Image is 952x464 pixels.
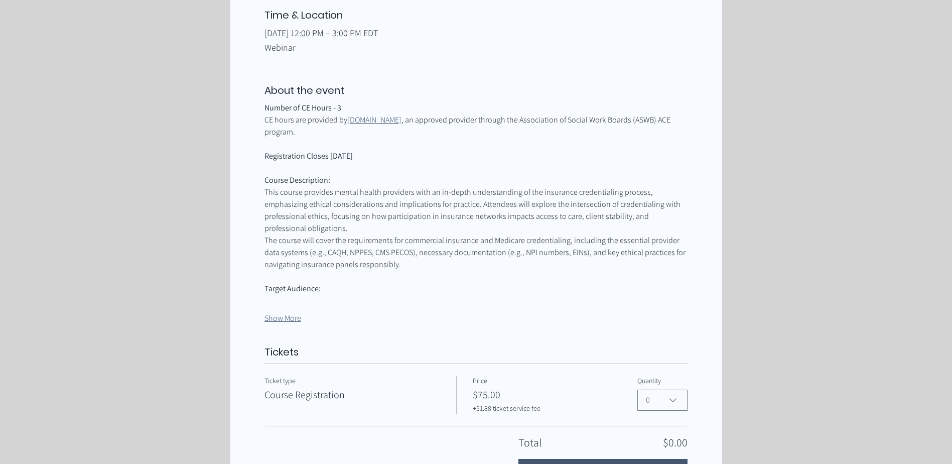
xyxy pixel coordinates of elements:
[473,388,621,402] p: $75.00
[637,376,688,386] label: Quantity
[264,114,672,137] span: , an approved provider through the Association of Social Work Boards (ASWB) ACE program.
[518,436,541,449] p: Total
[264,41,688,54] p: Webinar
[264,114,347,125] span: CE hours are provided by
[264,313,301,324] button: Show More
[264,27,688,39] p: [DATE] 12:00 PM – 3:00 PM EDT
[663,436,688,449] p: $0.00
[473,404,621,414] p: +$1.88 ticket service fee
[264,235,687,270] span: The course will cover the requirements for commercial insurance and Medicare credentialing, inclu...
[264,175,330,185] span: Course Description:
[347,114,401,125] a: [DOMAIN_NAME]
[264,388,440,402] h3: Course Registration
[264,187,682,234] span: This course provides mental health providers with an in-depth understanding of the insurance cred...
[264,345,688,359] h2: Tickets
[646,394,650,406] div: 0
[264,151,353,161] span: Registration Closes [DATE]
[264,9,688,22] h2: Time & Location
[264,376,296,385] span: Ticket type
[264,102,341,113] span: Number of CE Hours - 3
[264,283,321,294] span: Target Audience:
[264,84,688,97] h2: About the event
[473,376,487,385] span: Price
